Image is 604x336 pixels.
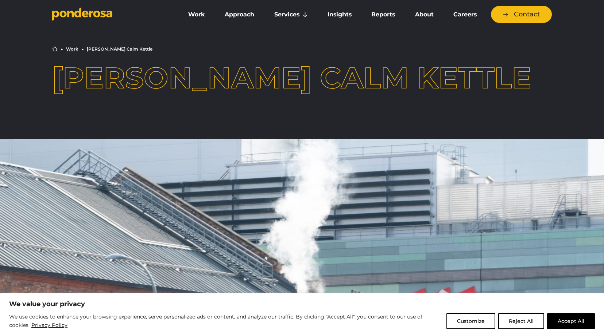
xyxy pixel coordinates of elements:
[52,46,58,52] a: Home
[319,7,360,22] a: Insights
[81,47,84,51] li: ▶︎
[52,7,169,22] a: Go to homepage
[87,47,152,51] li: [PERSON_NAME] Calm Kettle
[363,7,403,22] a: Reports
[52,63,552,92] h1: [PERSON_NAME] Calm Kettle
[9,300,595,308] p: We value your privacy
[498,313,544,329] button: Reject All
[445,7,485,22] a: Careers
[266,7,316,22] a: Services
[406,7,442,22] a: About
[9,313,441,330] p: We use cookies to enhance your browsing experience, serve personalized ads or content, and analyz...
[61,47,63,51] li: ▶︎
[180,7,213,22] a: Work
[66,47,78,51] a: Work
[31,321,68,329] a: Privacy Policy
[491,6,552,23] a: Contact
[446,313,495,329] button: Customize
[547,313,595,329] button: Accept All
[216,7,263,22] a: Approach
